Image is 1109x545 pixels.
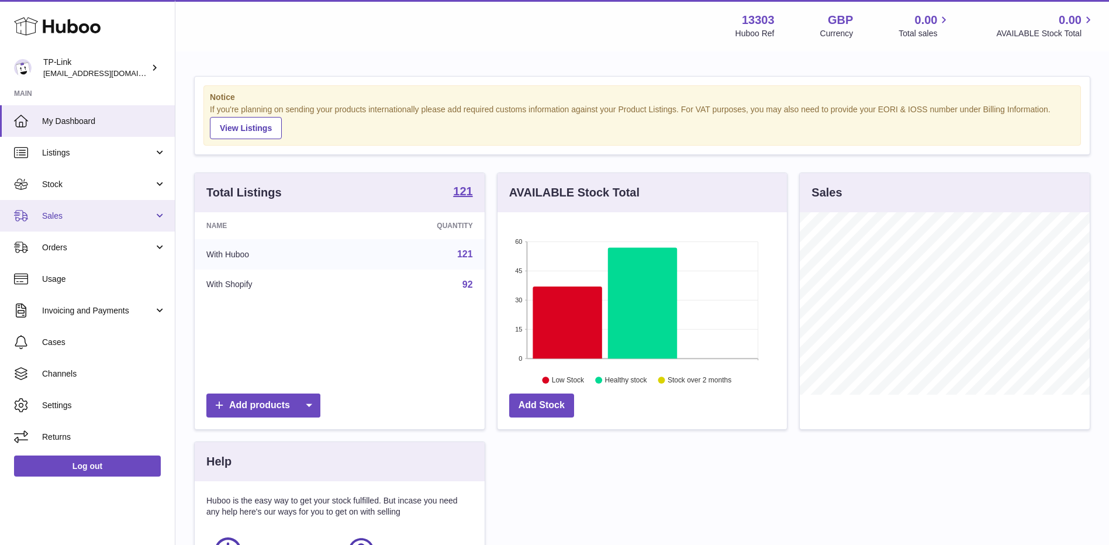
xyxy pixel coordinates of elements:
text: Healthy stock [604,376,647,384]
a: 121 [453,185,472,199]
span: Channels [42,368,166,380]
div: TP-Link [43,57,148,79]
strong: GBP [828,12,853,28]
div: Currency [820,28,854,39]
td: With Shopify [195,270,351,300]
th: Name [195,212,351,239]
text: 30 [515,296,522,303]
span: Invoicing and Payments [42,305,154,316]
span: Total sales [899,28,951,39]
h3: Help [206,454,232,470]
span: Usage [42,274,166,285]
p: Huboo is the easy way to get your stock fulfilled. But incase you need any help here's our ways f... [206,495,473,518]
h3: AVAILABLE Stock Total [509,185,640,201]
a: 0.00 AVAILABLE Stock Total [996,12,1095,39]
a: 92 [462,280,473,289]
strong: 13303 [742,12,775,28]
text: 45 [515,267,522,274]
span: Returns [42,432,166,443]
text: 0 [519,355,522,362]
text: 60 [515,238,522,245]
text: Stock over 2 months [668,376,731,384]
strong: 121 [453,185,472,197]
a: Add Stock [509,394,574,418]
span: Stock [42,179,154,190]
span: Sales [42,211,154,222]
span: 0.00 [915,12,938,28]
h3: Total Listings [206,185,282,201]
a: View Listings [210,117,282,139]
span: Settings [42,400,166,411]
span: 0.00 [1059,12,1082,28]
a: 121 [457,249,473,259]
span: Listings [42,147,154,158]
span: My Dashboard [42,116,166,127]
div: Huboo Ref [735,28,775,39]
span: Orders [42,242,154,253]
th: Quantity [351,212,484,239]
text: Low Stock [552,376,585,384]
a: Add products [206,394,320,418]
span: AVAILABLE Stock Total [996,28,1095,39]
strong: Notice [210,92,1075,103]
text: 15 [515,326,522,333]
h3: Sales [811,185,842,201]
div: If you're planning on sending your products internationally please add required customs informati... [210,104,1075,139]
img: gaby.chen@tp-link.com [14,59,32,77]
span: Cases [42,337,166,348]
span: [EMAIL_ADDRESS][DOMAIN_NAME] [43,68,172,78]
a: Log out [14,456,161,477]
td: With Huboo [195,239,351,270]
a: 0.00 Total sales [899,12,951,39]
